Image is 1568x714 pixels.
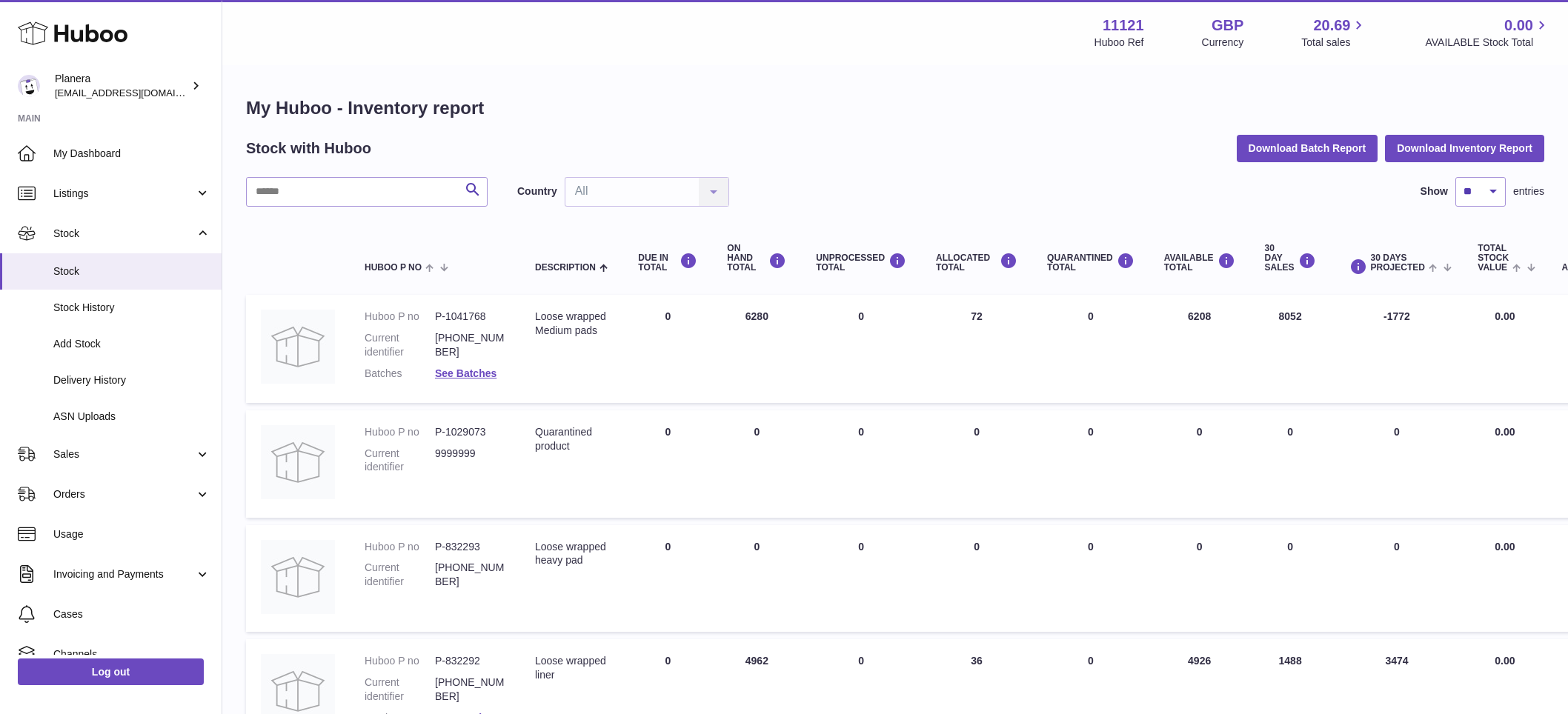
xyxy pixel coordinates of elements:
dd: P-1041768 [435,310,505,324]
img: product image [261,425,335,499]
span: Listings [53,187,195,201]
a: See Batches [435,367,496,379]
dd: 9999999 [435,447,505,475]
span: Channels [53,647,210,661]
span: 0 [1088,655,1094,667]
label: Show [1421,184,1448,198]
dt: Current identifier [365,561,435,589]
button: Download Inventory Report [1385,135,1544,161]
span: 0 [1088,310,1094,322]
td: 0 [712,525,801,633]
dt: Huboo P no [365,425,435,439]
a: 20.69 Total sales [1301,16,1367,50]
button: Download Batch Report [1237,135,1378,161]
td: 0 [712,410,801,518]
strong: GBP [1212,16,1243,36]
div: ALLOCATED Total [936,253,1017,273]
dt: Huboo P no [365,654,435,668]
dd: P-1029073 [435,425,505,439]
div: UNPROCESSED Total [816,253,906,273]
span: Total sales [1301,36,1367,50]
span: Huboo P no [365,263,422,273]
span: Stock [53,264,210,278]
span: Delivery History [53,373,210,387]
span: Orders [53,487,195,501]
h1: My Huboo - Inventory report [246,96,1544,120]
dt: Current identifier [365,331,435,359]
a: Log out [18,658,204,685]
dt: Huboo P no [365,310,435,324]
td: 0 [623,525,712,633]
span: Stock [53,227,195,241]
span: Invoicing and Payments [53,567,195,581]
td: 72 [921,295,1032,403]
span: 30 DAYS PROJECTED [1371,253,1425,273]
div: Loose wrapped liner [535,654,608,682]
dt: Current identifier [365,447,435,475]
span: My Dashboard [53,147,210,161]
div: Planera [55,72,188,100]
td: 0 [921,410,1032,518]
td: 0 [1331,525,1464,633]
dt: Batches [365,367,435,381]
span: Cases [53,607,210,621]
strong: 11121 [1103,16,1144,36]
img: product image [261,540,335,614]
span: Stock History [53,301,210,315]
span: ASN Uploads [53,410,210,424]
div: Loose wrapped heavy pad [535,540,608,568]
span: Total stock value [1478,244,1509,273]
h2: Stock with Huboo [246,139,371,159]
span: 0 [1088,541,1094,553]
td: 0 [921,525,1032,633]
span: Description [535,263,596,273]
td: 0 [1331,410,1464,518]
div: AVAILABLE Total [1164,253,1235,273]
td: -1772 [1331,295,1464,403]
dd: P-832293 [435,540,505,554]
a: 0.00 AVAILABLE Stock Total [1425,16,1550,50]
img: saiyani@planera.care [18,75,40,97]
td: 0 [801,410,921,518]
dd: [PHONE_NUMBER] [435,675,505,704]
td: 0 [801,295,921,403]
span: 0.00 [1504,16,1533,36]
span: 20.69 [1313,16,1350,36]
dd: [PHONE_NUMBER] [435,331,505,359]
div: Currency [1202,36,1244,50]
div: ON HAND Total [727,244,786,273]
td: 0 [623,410,712,518]
div: Quarantined product [535,425,608,453]
img: product image [261,310,335,384]
td: 6280 [712,295,801,403]
td: 0 [1149,525,1250,633]
td: 0 [1250,525,1331,633]
span: Usage [53,527,210,541]
dt: Huboo P no [365,540,435,554]
td: 0 [1250,410,1331,518]
div: DUE IN TOTAL [638,253,697,273]
dt: Current identifier [365,675,435,704]
td: 6208 [1149,295,1250,403]
span: 0.00 [1495,310,1515,322]
div: QUARANTINED Total [1047,253,1135,273]
span: 0.00 [1495,426,1515,438]
div: Loose wrapped Medium pads [535,310,608,338]
td: 0 [623,295,712,403]
div: Huboo Ref [1094,36,1144,50]
span: Sales [53,447,195,461]
span: Add Stock [53,337,210,351]
td: 0 [801,525,921,633]
span: 0.00 [1495,541,1515,553]
dd: [PHONE_NUMBER] [435,561,505,589]
span: 0.00 [1495,655,1515,667]
div: 30 DAY SALES [1265,244,1316,273]
span: [EMAIL_ADDRESS][DOMAIN_NAME] [55,87,218,99]
td: 0 [1149,410,1250,518]
span: AVAILABLE Stock Total [1425,36,1550,50]
label: Country [517,184,557,198]
span: entries [1513,184,1544,198]
dd: P-832292 [435,654,505,668]
td: 8052 [1250,295,1331,403]
span: 0 [1088,426,1094,438]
